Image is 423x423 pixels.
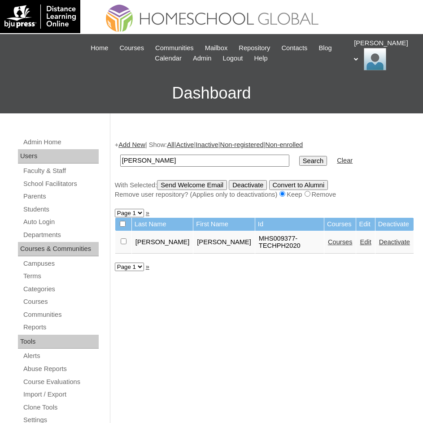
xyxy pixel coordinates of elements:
[375,218,414,231] td: Deactivate
[115,140,414,199] div: + | Show: | | | |
[22,137,99,148] a: Admin Home
[22,309,99,320] a: Communities
[249,53,272,64] a: Help
[115,190,414,199] div: Remove user repository? (Applies only to deactivations) Keep Remove
[22,216,99,228] a: Auto Login
[120,155,289,167] input: Search
[22,258,99,269] a: Campuses
[277,43,312,53] a: Contacts
[18,149,99,164] div: Users
[22,322,99,333] a: Reports
[218,53,248,64] a: Logout
[22,165,99,177] a: Faculty & Staff
[328,238,353,246] a: Courses
[360,238,371,246] a: Edit
[151,43,198,53] a: Communities
[193,218,255,231] td: First Name
[157,180,227,190] input: Send Welcome Email
[22,178,99,190] a: School Facilitators
[22,284,99,295] a: Categories
[223,53,243,64] span: Logout
[234,43,275,53] a: Repository
[193,231,255,254] td: [PERSON_NAME]
[22,191,99,202] a: Parents
[86,43,113,53] a: Home
[22,204,99,215] a: Students
[119,43,144,53] span: Courses
[255,218,324,231] td: Id
[229,180,267,190] input: Deactivate
[155,43,194,53] span: Communities
[18,335,99,349] div: Tools
[91,43,108,53] span: Home
[118,141,145,148] a: Add New
[314,43,336,53] a: Blog
[22,363,99,375] a: Abuse Reports
[281,43,307,53] span: Contacts
[269,180,328,190] input: Convert to Alumni
[188,53,216,64] a: Admin
[196,141,218,148] a: Inactive
[364,48,386,70] img: Ariane Ebuen
[167,141,174,148] a: All
[22,229,99,241] a: Departments
[22,376,99,388] a: Course Evaluations
[299,156,327,166] input: Search
[379,238,410,246] a: Deactivate
[22,402,99,413] a: Clone Tools
[22,350,99,362] a: Alerts
[239,43,270,53] span: Repository
[146,263,149,270] a: »
[132,231,193,254] td: [PERSON_NAME]
[4,4,76,29] img: logo-white.png
[205,43,228,53] span: Mailbox
[150,53,186,64] a: Calendar
[255,231,324,254] td: MHS009377-TECHPH2020
[201,43,232,53] a: Mailbox
[146,209,149,216] a: »
[4,73,419,113] h3: Dashboard
[22,271,99,282] a: Terms
[18,242,99,256] div: Courses & Communities
[324,218,356,231] td: Courses
[356,218,375,231] td: Edit
[354,39,414,70] div: [PERSON_NAME]
[22,296,99,307] a: Courses
[220,141,264,148] a: Non-registered
[193,53,212,64] span: Admin
[115,180,414,199] div: With Selected:
[132,218,193,231] td: Last Name
[337,157,353,164] a: Clear
[115,43,148,53] a: Courses
[22,389,99,400] a: Import / Export
[254,53,267,64] span: Help
[155,53,181,64] span: Calendar
[265,141,303,148] a: Non-enrolled
[176,141,194,148] a: Active
[318,43,331,53] span: Blog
